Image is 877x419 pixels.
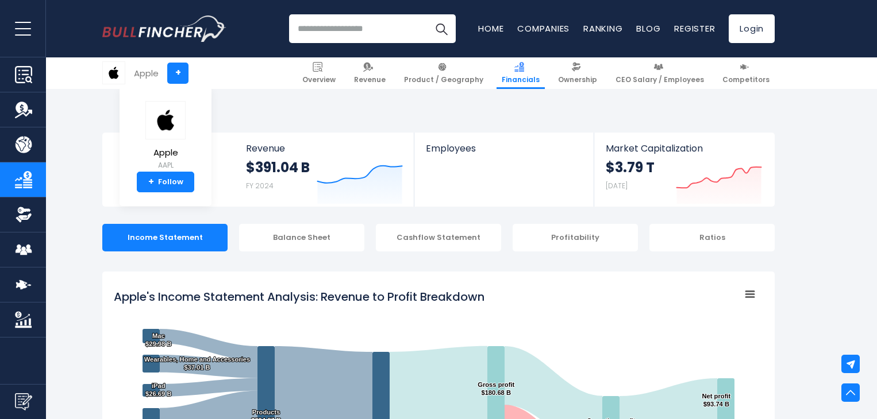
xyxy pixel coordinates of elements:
[103,62,125,84] img: AAPL logo
[414,133,593,173] a: Employees
[427,14,456,43] button: Search
[145,332,171,347] text: Mac $29.98 B
[553,57,602,89] a: Ownership
[145,101,186,139] img: AAPL logo
[399,57,488,89] a: Product / Geography
[606,158,655,176] strong: $3.79 T
[674,22,715,34] a: Register
[729,14,775,43] a: Login
[497,57,545,89] a: Financials
[246,143,403,154] span: Revenue
[349,57,391,89] a: Revenue
[558,75,597,84] span: Ownership
[606,143,762,154] span: Market Capitalization
[594,133,774,207] a: Market Capitalization $3.79 T [DATE]
[606,181,628,191] small: [DATE]
[167,63,189,84] a: +
[114,289,484,305] tspan: Apple's Income Statement Analysis: Revenue to Profit Breakdown
[478,22,503,34] a: Home
[404,75,483,84] span: Product / Geography
[636,22,660,34] a: Blog
[144,356,251,371] text: Wearables, Home and Accessories $37.01 B
[297,57,341,89] a: Overview
[246,158,310,176] strong: $391.04 B
[354,75,386,84] span: Revenue
[145,100,186,172] a: Apple AAPL
[513,224,638,251] div: Profitability
[722,75,770,84] span: Competitors
[134,67,159,80] div: Apple
[239,224,364,251] div: Balance Sheet
[376,224,501,251] div: Cashflow Statement
[102,15,226,42] a: Go to homepage
[502,75,540,84] span: Financials
[145,382,171,397] text: iPad $26.69 B
[15,206,32,223] img: Ownership
[649,224,775,251] div: Ratios
[234,133,414,207] a: Revenue $391.04 B FY 2024
[616,75,704,84] span: CEO Salary / Employees
[517,22,570,34] a: Companies
[302,75,336,84] span: Overview
[148,177,154,187] strong: +
[426,143,582,154] span: Employees
[137,172,194,192] a: +Follow
[145,148,186,158] span: Apple
[610,57,709,89] a: CEO Salary / Employees
[102,224,228,251] div: Income Statement
[583,22,622,34] a: Ranking
[102,15,226,42] img: Bullfincher logo
[246,181,274,191] small: FY 2024
[702,393,730,408] text: Net profit $93.74 B
[478,381,514,396] text: Gross profit $180.68 B
[145,160,186,170] small: AAPL
[717,57,775,89] a: Competitors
